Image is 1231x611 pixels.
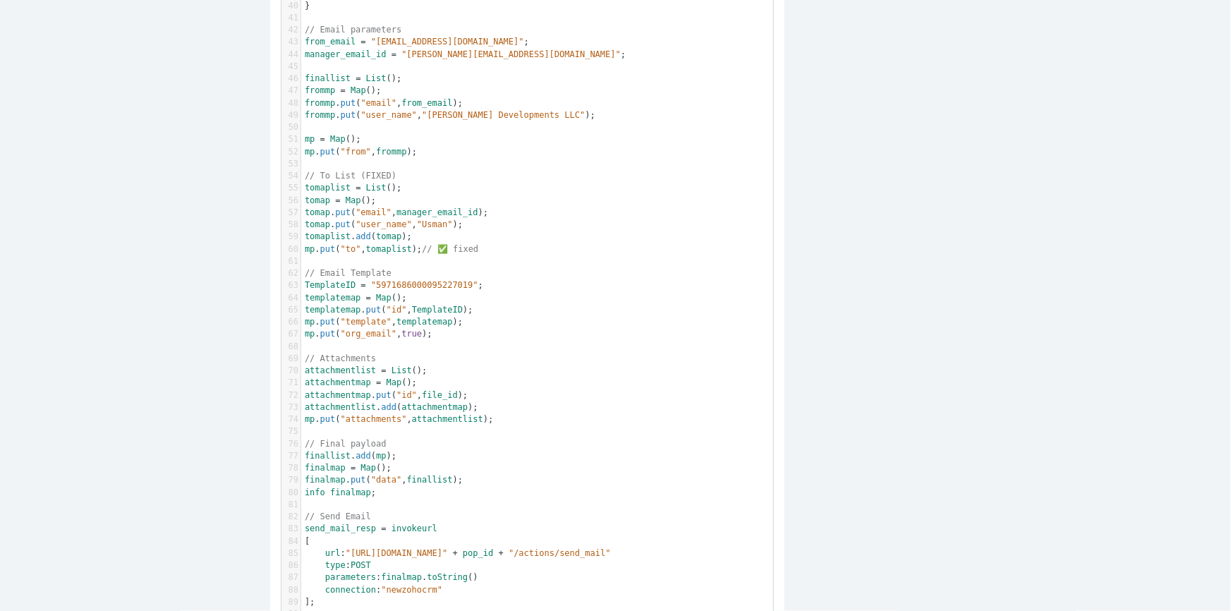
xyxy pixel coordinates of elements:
span: send_mail_resp [305,524,376,533]
div: 82 [281,511,301,523]
span: "[EMAIL_ADDRESS][DOMAIN_NAME]" [371,37,524,47]
span: Map [351,85,366,95]
span: = [381,365,386,375]
span: finalmap [305,475,346,485]
span: . ( , ); [305,475,463,485]
span: // Send Email [305,512,371,521]
span: put [335,207,351,217]
span: toString [427,572,468,582]
span: tomaplist [305,183,351,193]
span: [ [305,536,310,546]
span: = [351,463,356,473]
span: ; [305,37,529,47]
div: 42 [281,24,301,36]
span: } [305,1,310,11]
span: mp [305,147,315,157]
span: "user_name" [356,219,411,229]
span: tomap [376,231,401,241]
span: (); [305,183,401,193]
span: . ( , ); [305,414,493,424]
span: finallist [305,451,351,461]
span: "[PERSON_NAME] Developments LLC" [422,110,585,120]
span: templatemap [305,293,360,303]
span: frommp [305,110,335,120]
span: "template" [341,317,392,327]
span: put [320,317,336,327]
span: "5971686000095227019" [371,280,478,290]
span: manager_email_id [305,49,387,59]
span: invokeurl [392,524,437,533]
span: ]; [305,597,315,607]
span: . ( , ); [305,329,432,339]
span: finalmap [381,572,422,582]
span: ; [305,488,376,497]
span: List [392,365,412,375]
span: // ✅ fixed [422,244,478,254]
span: put [320,147,336,157]
span: Map [330,134,346,144]
span: List [366,183,387,193]
div: 88 [281,584,301,596]
div: 50 [281,121,301,133]
span: finalmap [305,463,346,473]
div: 55 [281,182,301,194]
div: 74 [281,413,301,425]
span: from_email [401,98,452,108]
div: 64 [281,292,301,304]
span: attachmentlist [412,414,483,424]
span: // To List (FIXED) [305,171,396,181]
span: file_id [422,390,458,400]
span: manager_email_id [396,207,478,217]
span: : . () [305,572,478,582]
span: : [305,560,371,570]
span: attachmentlist [305,402,376,412]
span: templatemap [396,317,452,327]
span: . ( , ); [305,390,468,400]
div: 45 [281,61,301,73]
div: 54 [281,170,301,182]
span: = [356,183,360,193]
div: 62 [281,267,301,279]
span: parameters [325,572,376,582]
div: 71 [281,377,301,389]
span: finalmap [330,488,371,497]
span: (); [305,365,427,375]
span: Map [361,463,377,473]
div: 63 [281,279,301,291]
div: 77 [281,450,301,462]
span: "attachments" [341,414,407,424]
span: // Email parameters [305,25,401,35]
span: add [356,231,371,241]
div: 67 [281,328,301,340]
span: = [360,37,365,47]
span: frommp [376,147,406,157]
div: 86 [281,559,301,571]
div: 58 [281,219,301,231]
span: = [381,524,386,533]
span: tomap [305,195,330,205]
span: Map [346,195,361,205]
span: // Email Template [305,268,392,278]
span: = [320,134,325,144]
div: 59 [281,231,301,243]
span: attachmentmap [401,402,468,412]
span: pop_id [463,548,493,558]
span: attachmentmap [305,377,371,387]
div: 75 [281,425,301,437]
span: TemplateID [305,280,356,290]
span: = [341,85,346,95]
span: "[PERSON_NAME][EMAIL_ADDRESS][DOMAIN_NAME]" [401,49,621,59]
div: 51 [281,133,301,145]
span: "user_name" [361,110,417,120]
div: 81 [281,499,301,511]
span: url [325,548,341,558]
div: 44 [281,49,301,61]
span: put [341,110,356,120]
div: 85 [281,548,301,559]
span: ; [305,49,626,59]
div: 53 [281,158,301,170]
span: put [376,390,392,400]
span: tomaplist [366,244,412,254]
span: + [499,548,504,558]
span: . ( , ); [305,305,473,315]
